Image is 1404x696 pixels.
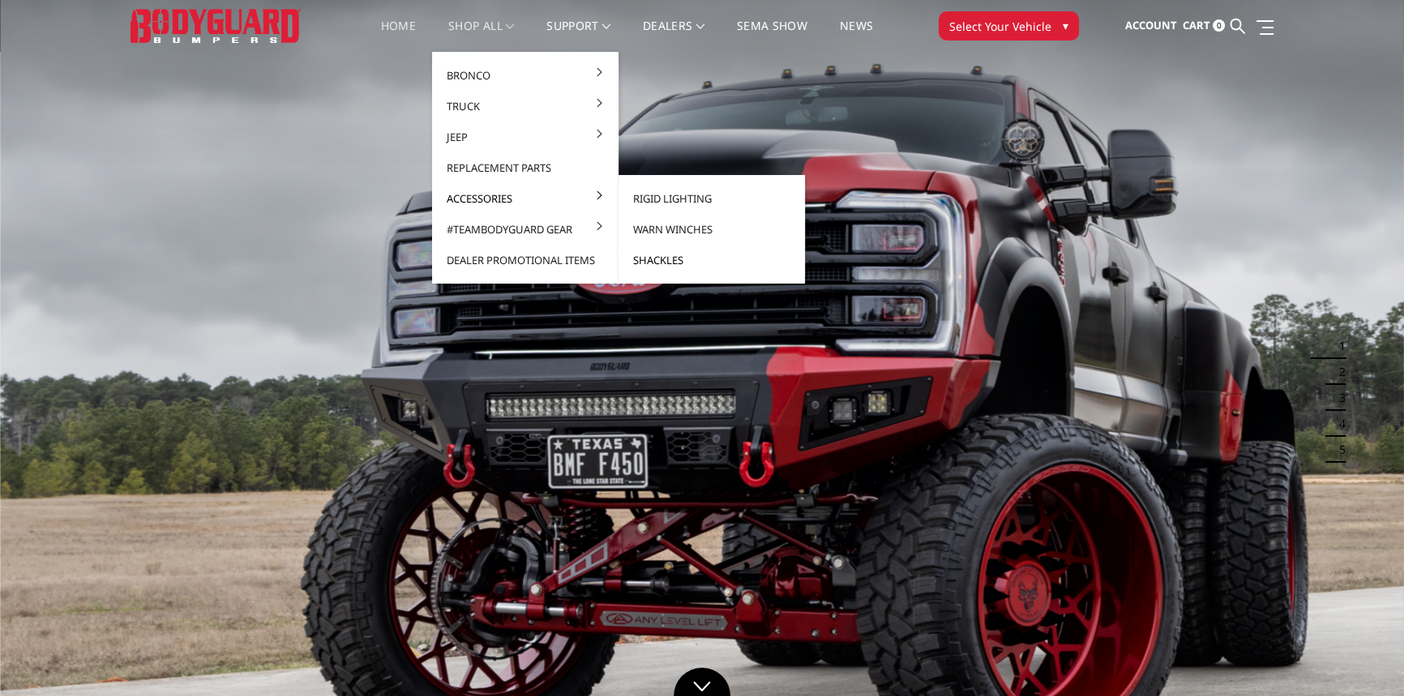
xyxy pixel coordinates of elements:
[439,214,612,245] a: #TeamBodyguard Gear
[1329,385,1346,411] button: 3 of 5
[737,20,807,52] a: SEMA Show
[1213,19,1225,32] span: 0
[439,152,612,183] a: Replacement Parts
[840,20,873,52] a: News
[448,20,514,52] a: shop all
[1329,333,1346,359] button: 1 of 5
[643,20,704,52] a: Dealers
[1063,17,1068,34] span: ▾
[625,183,798,214] a: Rigid Lighting
[949,18,1051,35] span: Select Your Vehicle
[1329,437,1346,463] button: 5 of 5
[546,20,610,52] a: Support
[1183,18,1210,32] span: Cart
[1183,4,1225,48] a: Cart 0
[439,122,612,152] a: Jeep
[1329,411,1346,437] button: 4 of 5
[439,245,612,275] a: Dealer Promotional Items
[1125,4,1177,48] a: Account
[439,183,612,214] a: Accessories
[1329,359,1346,385] button: 2 of 5
[439,91,612,122] a: Truck
[625,245,798,275] a: Shackles
[439,60,612,91] a: Bronco
[1323,618,1404,696] iframe: Chat Widget
[625,214,798,245] a: Warn Winches
[381,20,416,52] a: Home
[1125,18,1177,32] span: Account
[674,668,730,696] a: Click to Down
[131,9,301,42] img: BODYGUARD BUMPERS
[939,11,1079,41] button: Select Your Vehicle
